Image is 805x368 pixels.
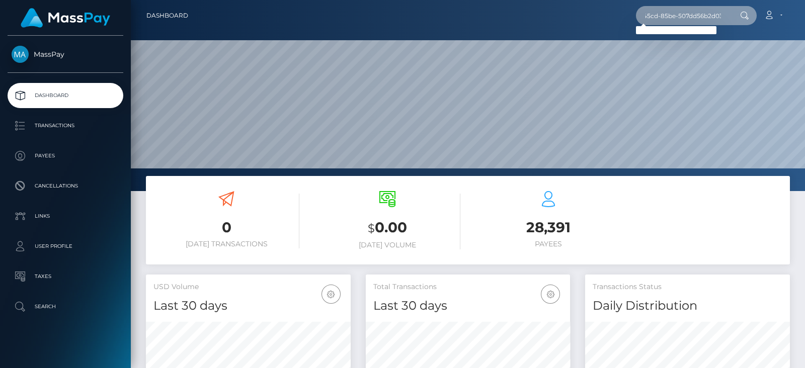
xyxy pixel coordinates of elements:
a: Dashboard [8,83,123,108]
img: MassPay Logo [21,8,110,28]
p: User Profile [12,239,119,254]
a: Cancellations [8,173,123,199]
h4: Last 30 days [373,297,563,315]
a: Search [8,294,123,319]
small: $ [368,221,375,235]
h3: 0.00 [314,218,460,238]
a: User Profile [8,234,123,259]
p: Search [12,299,119,314]
h4: Daily Distribution [593,297,782,315]
h5: USD Volume [153,282,343,292]
a: Links [8,204,123,229]
h4: Last 30 days [153,297,343,315]
a: Transactions [8,113,123,138]
h5: Transactions Status [593,282,782,292]
span: MassPay [8,50,123,59]
p: Dashboard [12,88,119,103]
a: Taxes [8,264,123,289]
p: Transactions [12,118,119,133]
input: Search... [636,6,731,25]
p: Taxes [12,269,119,284]
h6: [DATE] Transactions [153,240,299,248]
a: Payees [8,143,123,168]
h6: [DATE] Volume [314,241,460,249]
img: MassPay [12,46,29,63]
h3: 0 [153,218,299,237]
h3: 28,391 [475,218,621,237]
p: Links [12,209,119,224]
p: Payees [12,148,119,163]
p: Cancellations [12,178,119,194]
h6: Payees [475,240,621,248]
a: Dashboard [146,5,188,26]
h5: Total Transactions [373,282,563,292]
